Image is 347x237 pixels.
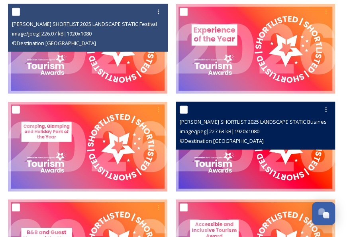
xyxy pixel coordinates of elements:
[176,4,335,94] img: NEETA SHORTLIST 2025 LANDSCAPE STATIC Experience of the Year-Destination%20North%20East%20England...
[12,30,92,37] span: image/jpeg | 226.07 kB | 1920 x 1080
[312,202,335,225] button: Open Chat
[180,128,259,135] span: image/jpeg | 227.63 kB | 1920 x 1080
[8,102,167,192] img: NEETA SHORTLIST 2025 LANDSCAPE STATIC Camping Glamping-Destination%20North%20East%20England.jpeg
[12,20,291,28] span: [PERSON_NAME] SHORTLIST 2025 LANDSCAPE STATIC Festival or Event-Destination%20North%20East%20Engl...
[180,137,264,144] span: © Destination [GEOGRAPHIC_DATA]
[12,39,96,47] span: © Destination [GEOGRAPHIC_DATA]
